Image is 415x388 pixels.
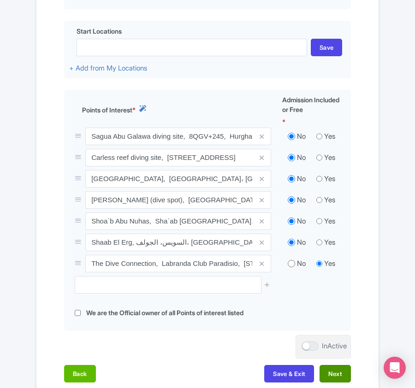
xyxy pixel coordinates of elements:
label: Yes [324,131,335,142]
label: Yes [324,153,335,163]
label: No [297,195,306,206]
label: No [297,174,306,184]
button: Save & Exit [264,365,314,382]
label: No [297,237,306,248]
label: Yes [324,259,335,269]
label: No [297,153,306,163]
label: No [297,259,306,269]
button: Back [64,365,96,382]
label: Yes [324,237,335,248]
label: Yes [324,174,335,184]
div: Open Intercom Messenger [384,357,406,379]
a: + Add from My Locations [69,64,147,72]
button: Next [320,365,351,382]
div: InActive [322,341,347,352]
label: No [297,216,306,227]
span: Start Locations [77,26,122,36]
label: Yes [324,216,335,227]
label: No [297,131,306,142]
div: Save [311,39,343,56]
span: Points of Interest [82,105,132,115]
span: Admission Included or Free [282,95,340,114]
label: We are the Official owner of all Points of interest listed [86,308,243,318]
label: Yes [324,195,335,206]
